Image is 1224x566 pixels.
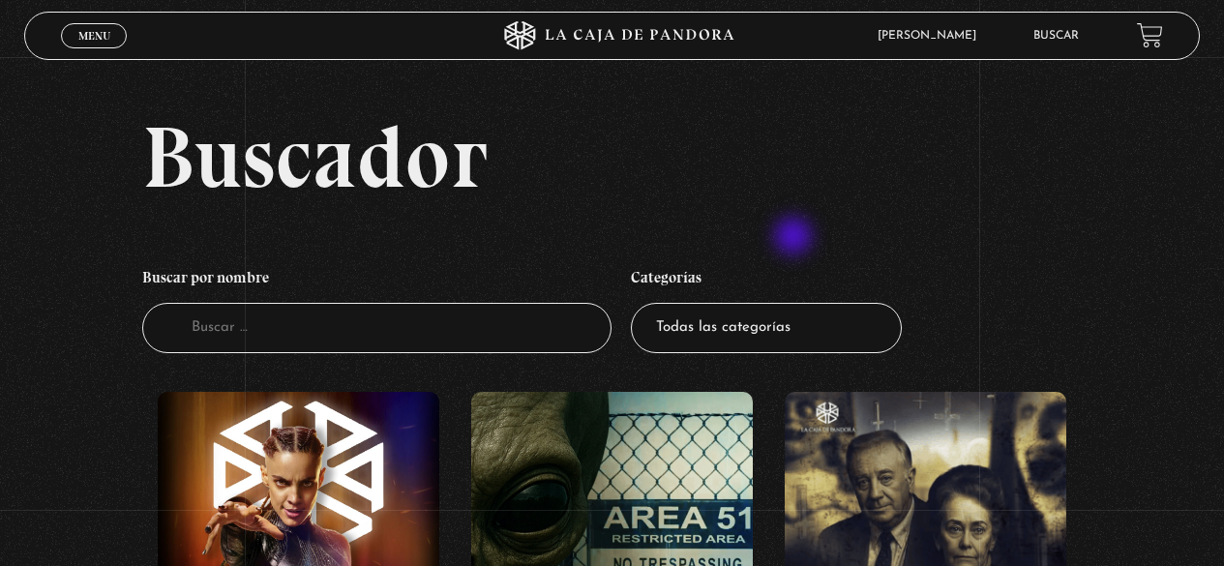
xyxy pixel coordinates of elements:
span: Cerrar [72,45,117,59]
a: Buscar [1033,30,1079,42]
h4: Buscar por nombre [142,258,612,303]
span: [PERSON_NAME] [868,30,996,42]
h2: Buscador [142,113,1200,200]
a: View your shopping cart [1137,22,1163,48]
span: Menu [78,30,110,42]
h4: Categorías [631,258,902,303]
